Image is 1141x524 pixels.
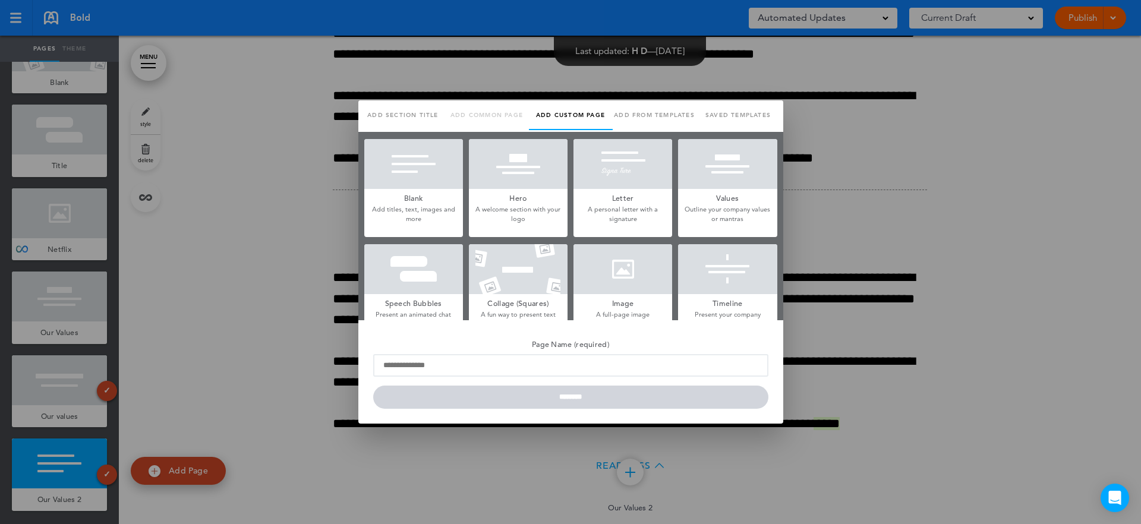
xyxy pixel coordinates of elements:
p: Present an animated chat conversation [364,310,463,329]
h5: Page Name (required) [373,335,768,352]
p: Add titles, text, images and more [364,205,463,223]
h5: Blank [364,189,463,206]
a: Add custom page [529,100,613,130]
a: Saved templates [696,100,780,130]
p: Present your company history [678,310,777,329]
p: A personal letter with a signature [573,205,672,223]
p: A full-page image [573,310,672,319]
h5: Speech Bubbles [364,294,463,311]
p: Outline your company values or mantras [678,205,777,223]
h5: Timeline [678,294,777,311]
div: Open Intercom Messenger [1101,484,1129,512]
p: A welcome section with your logo [469,205,568,223]
h5: Values [678,189,777,206]
input: Page Name (required) [373,354,768,377]
a: Add from templates [613,100,696,130]
h5: Hero [469,189,568,206]
p: A fun way to present text and photos [469,310,568,329]
h5: Collage (Squares) [469,294,568,311]
h5: Image [573,294,672,311]
h5: Letter [573,189,672,206]
a: Add section title [361,100,445,130]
